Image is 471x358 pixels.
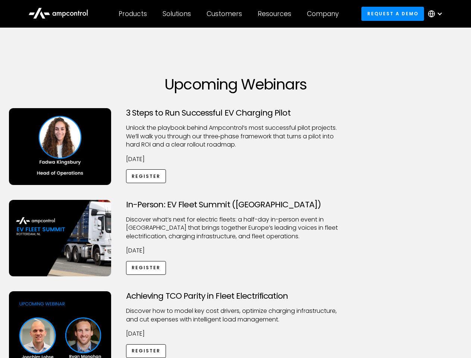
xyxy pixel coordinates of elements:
h1: Upcoming Webinars [9,75,462,93]
div: Solutions [163,10,191,18]
h3: 3 Steps to Run Successful EV Charging Pilot [126,108,345,118]
a: Request a demo [361,7,424,21]
p: Discover how to model key cost drivers, optimize charging infrastructure, and cut expenses with i... [126,307,345,324]
p: [DATE] [126,330,345,338]
div: Resources [258,10,291,18]
div: Customers [207,10,242,18]
p: [DATE] [126,155,345,163]
h3: Achieving TCO Parity in Fleet Electrification [126,291,345,301]
div: Products [119,10,147,18]
p: [DATE] [126,246,345,255]
div: Company [307,10,339,18]
a: Register [126,344,166,358]
p: ​Discover what’s next for electric fleets: a half-day in-person event in [GEOGRAPHIC_DATA] that b... [126,216,345,241]
a: Register [126,261,166,275]
h3: In-Person: EV Fleet Summit ([GEOGRAPHIC_DATA]) [126,200,345,210]
a: Register [126,169,166,183]
p: Unlock the playbook behind Ampcontrol’s most successful pilot projects. We’ll walk you through ou... [126,124,345,149]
